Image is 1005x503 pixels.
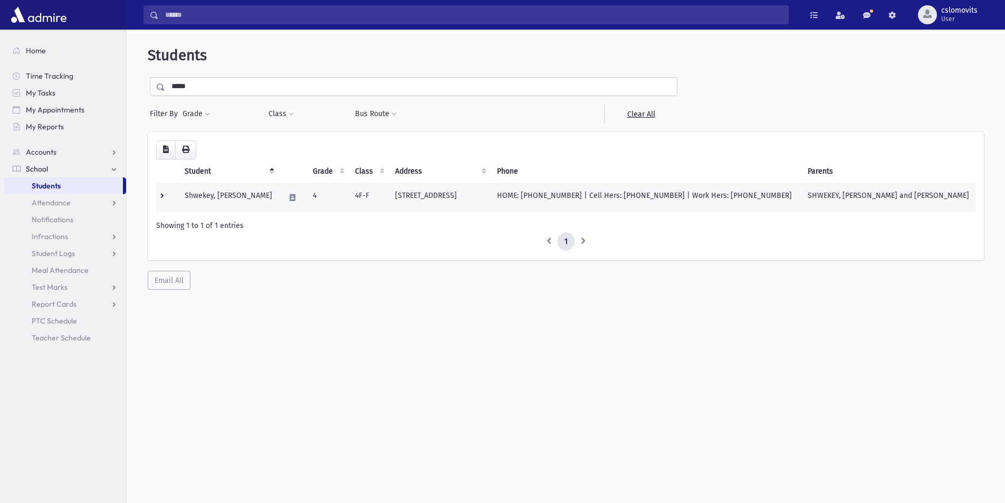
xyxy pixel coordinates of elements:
a: Notifications [4,211,126,228]
a: Time Tracking [4,68,126,84]
div: Showing 1 to 1 of 1 entries [156,220,975,231]
span: cslomovits [941,6,978,15]
span: Notifications [32,215,73,224]
a: Teacher Schedule [4,329,126,346]
a: Meal Attendance [4,262,126,279]
a: My Reports [4,118,126,135]
span: Student Logs [32,249,75,258]
th: Class: activate to sort column ascending [349,159,389,184]
a: Infractions [4,228,126,245]
a: Home [4,42,126,59]
th: Phone [491,159,801,184]
td: 4F-F [349,183,389,212]
button: Email All [148,271,190,290]
span: Home [26,46,46,55]
span: Meal Attendance [32,265,89,275]
input: Search [159,5,788,24]
a: 1 [558,232,575,251]
button: Bus Route [355,105,397,124]
span: Attendance [32,198,71,207]
span: My Tasks [26,88,55,98]
a: Report Cards [4,296,126,312]
span: My Reports [26,122,64,131]
span: User [941,15,978,23]
button: Grade [182,105,210,124]
a: Students [4,177,123,194]
span: Accounts [26,147,56,157]
a: School [4,160,126,177]
td: SHWEKEY, [PERSON_NAME] and [PERSON_NAME] [801,183,975,212]
a: Accounts [4,144,126,160]
button: Class [268,105,294,124]
a: My Appointments [4,101,126,118]
a: Clear All [604,105,677,124]
td: HOME: [PHONE_NUMBER] | Cell Hers: [PHONE_NUMBER] | Work Hers: [PHONE_NUMBER] [491,183,801,212]
span: Filter By [150,108,182,119]
th: Address: activate to sort column ascending [389,159,491,184]
th: Student: activate to sort column descending [178,159,279,184]
span: Students [148,46,207,64]
span: Report Cards [32,299,76,309]
span: Teacher Schedule [32,333,91,343]
td: Shwekey, [PERSON_NAME] [178,183,279,212]
span: Students [32,181,61,191]
span: School [26,164,48,174]
th: Parents [801,159,975,184]
td: 4 [307,183,349,212]
span: Test Marks [32,282,68,292]
a: PTC Schedule [4,312,126,329]
span: PTC Schedule [32,316,77,326]
th: Grade: activate to sort column ascending [307,159,349,184]
span: Infractions [32,232,68,241]
a: Attendance [4,194,126,211]
button: CSV [156,140,176,159]
a: My Tasks [4,84,126,101]
a: Student Logs [4,245,126,262]
a: Test Marks [4,279,126,296]
span: Time Tracking [26,71,73,81]
button: Print [175,140,196,159]
span: My Appointments [26,105,84,115]
img: AdmirePro [8,4,69,25]
td: [STREET_ADDRESS] [389,183,491,212]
